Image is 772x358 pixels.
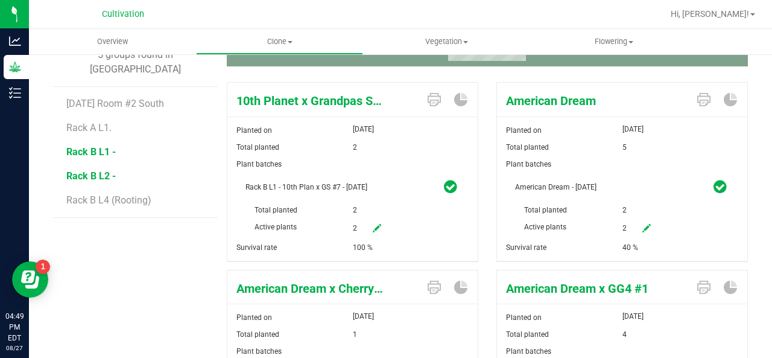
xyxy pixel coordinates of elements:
span: plant_batch [713,178,726,196]
span: Plant batches [506,156,622,173]
span: 1 [353,326,357,343]
span: Rack B L1 - [66,146,116,158]
span: Rack B L2 - [66,170,116,182]
span: American Dream - 4/25/2025 [515,179,729,196]
span: Rack B L1 - 10th Plan x GS #7 - 9/7/2024 [245,179,460,196]
span: 2 [353,139,357,156]
span: American Dream [497,92,662,110]
span: 10th Planet x Grandpas Stash #12 #7 [227,92,393,110]
span: 2 [622,224,627,232]
span: 4 [622,326,627,343]
p: 08/27 [5,344,24,353]
span: 100 % [353,239,373,256]
span: Total planted [255,206,297,214]
span: 40 % [622,239,638,256]
iframe: Resource center [12,261,48,298]
div: 5 groups found in [GEOGRAPHIC_DATA] [53,48,218,77]
span: Active plants [255,223,297,231]
a: Overview [29,29,196,54]
span: Hi, [PERSON_NAME]! [671,9,749,19]
span: Total planted [506,143,549,152]
span: Plant batches [236,156,353,173]
span: plant_batch [444,178,457,196]
span: American Dream - [DATE] [515,183,596,191]
span: Overview [81,36,144,47]
span: Clone [197,36,362,47]
span: Planted on [506,126,542,135]
span: Survival rate [236,243,277,252]
span: Rack B L4 (Rooting) [66,194,151,206]
span: Total planted [236,143,279,152]
span: [DATE] [353,309,374,324]
span: Flowering [531,36,697,47]
span: Rack A L1. [66,122,112,133]
span: Vegetation [364,36,530,47]
span: Planted on [236,126,272,135]
a: Flowering [531,29,698,54]
inline-svg: Analytics [9,35,21,47]
inline-svg: Inventory [9,87,21,99]
span: Total planted [506,330,549,339]
span: American Dream x Cherry Hash Plant #6 [227,280,393,298]
a: Vegetation [363,29,530,54]
span: 2 [622,202,627,219]
span: [DATE] [353,122,374,136]
span: Planted on [236,313,272,322]
span: Cultivation [102,9,144,19]
inline-svg: Grow [9,61,21,73]
span: Active plants [524,223,566,231]
span: 2 [353,224,357,232]
span: Rack B L1 - 10th Plan x GS #7 - [DATE] [245,183,367,191]
p: 04:49 PM EDT [5,311,24,344]
span: [DATE] [622,122,644,136]
span: Planted on [506,313,542,322]
span: Survival rate [506,243,546,252]
iframe: Resource center unread badge [36,260,50,274]
span: American Dream x GG4 #1 [497,280,662,298]
span: Total planted [524,206,567,214]
a: Clone [196,29,363,54]
span: [DATE] Room #2 South [66,98,164,109]
span: [DATE] [622,309,644,324]
span: 5 [622,139,627,156]
span: Total planted [236,330,279,339]
span: 2 [353,202,357,219]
